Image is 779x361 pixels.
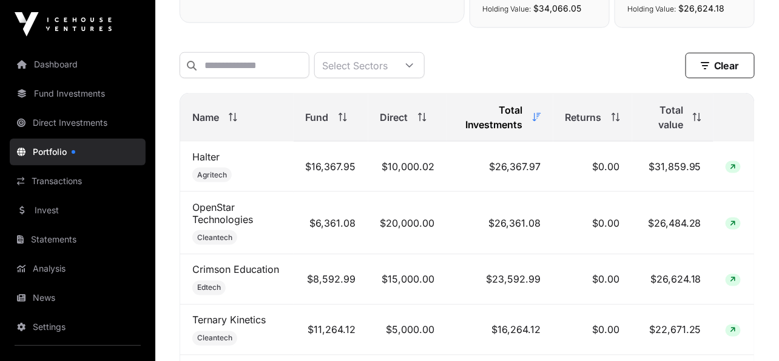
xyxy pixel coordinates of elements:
[627,4,676,13] span: Holding Value:
[632,142,713,192] td: $31,859.95
[553,142,632,192] td: $0.00
[10,80,146,107] a: Fund Investments
[553,255,632,305] td: $0.00
[368,255,447,305] td: $15,000.00
[197,233,232,242] span: Cleantech
[447,142,553,192] td: $26,367.97
[447,192,553,255] td: $26,361.08
[553,305,632,356] td: $0.00
[192,201,253,225] a: OpenStar Technologies
[15,12,112,36] img: Icehouse Ventures Logo
[197,283,221,293] span: Edtech
[447,255,553,305] td: $23,592.99
[482,4,531,13] span: Holding Value:
[192,110,219,125] span: Name
[565,110,602,125] span: Returns
[10,197,146,224] a: Invest
[10,226,146,253] a: Statements
[632,192,713,255] td: $26,484.28
[533,3,581,13] span: $34,066.05
[380,110,408,125] span: Direct
[315,53,395,78] div: Select Sectors
[192,264,279,276] a: Crimson Education
[294,142,368,192] td: $16,367.95
[686,53,755,78] button: Clear
[368,305,447,356] td: $5,000.00
[553,192,632,255] td: $0.00
[10,255,146,282] a: Analysis
[10,168,146,194] a: Transactions
[294,305,368,356] td: $11,264.12
[10,314,146,340] a: Settings
[10,139,146,165] a: Portfolio
[10,284,146,311] a: News
[368,192,447,255] td: $20,000.00
[632,255,713,305] td: $26,624.18
[632,305,713,356] td: $22,671.25
[294,192,368,255] td: $6,361.08
[447,305,553,356] td: $16,264.12
[644,103,683,132] span: Total value
[678,3,724,13] span: $26,624.18
[10,109,146,136] a: Direct Investments
[368,142,447,192] td: $10,000.02
[192,151,220,163] a: Halter
[10,51,146,78] a: Dashboard
[197,170,227,180] span: Agritech
[294,255,368,305] td: $8,592.99
[718,303,779,361] iframe: Chat Widget
[306,110,329,125] span: Fund
[197,334,232,343] span: Cleantech
[459,103,523,132] span: Total Investments
[192,314,266,326] a: Ternary Kinetics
